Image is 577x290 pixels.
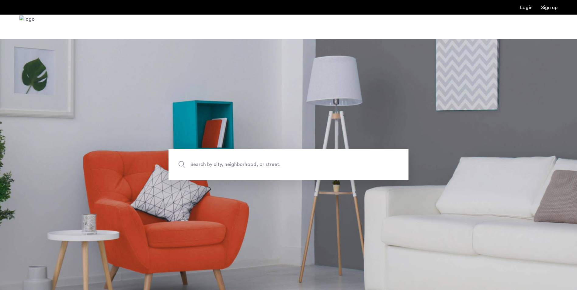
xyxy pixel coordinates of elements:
[190,161,358,169] span: Search by city, neighborhood, or street.
[19,16,35,38] a: Cazamio Logo
[520,5,533,10] a: Login
[19,16,35,38] img: logo
[541,5,558,10] a: Registration
[169,149,408,180] input: Apartment Search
